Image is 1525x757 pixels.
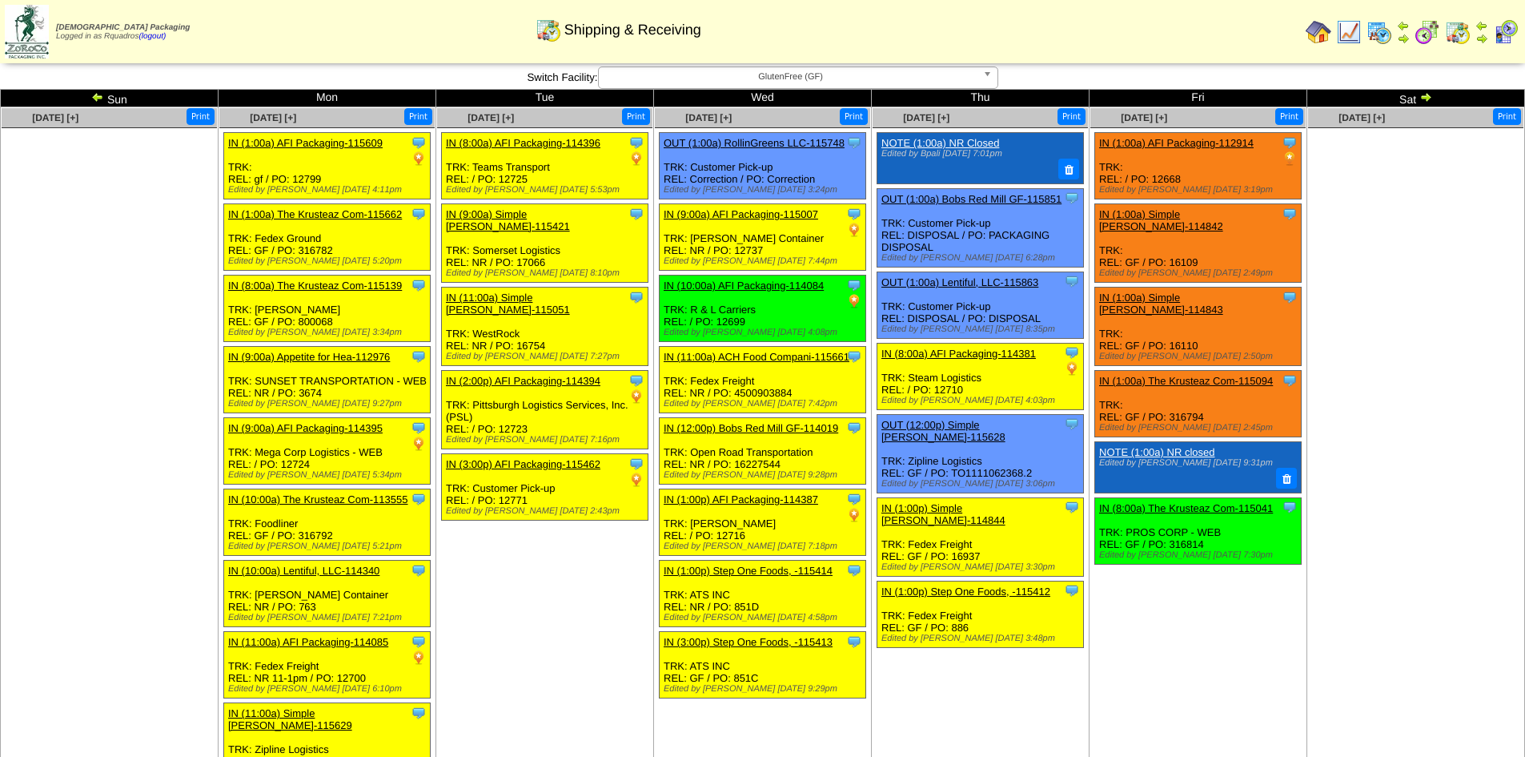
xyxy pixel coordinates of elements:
[1058,159,1079,179] button: Delete Note
[628,472,644,488] img: PO
[1064,344,1080,360] img: Tooltip
[660,418,866,485] div: TRK: Open Road Transportation REL: NR / PO: 16227544
[628,456,644,472] img: Tooltip
[846,491,862,507] img: Tooltip
[881,193,1061,205] a: OUT (1:00a) Bobs Red Mill GF-115851
[446,137,600,149] a: IN (8:00a) AFI Packaging-114396
[446,435,648,445] div: Edited by [PERSON_NAME] [DATE] 7:16pm
[219,90,436,107] td: Mon
[664,493,818,505] a: IN (1:00p) AFI Packaging-114387
[664,256,865,266] div: Edited by [PERSON_NAME] [DATE] 7:44pm
[411,634,427,650] img: Tooltip
[1282,151,1298,167] img: PO
[1095,371,1302,437] div: TRK: REL: GF / PO: 316794
[411,151,427,167] img: PO
[1306,19,1331,45] img: home.gif
[228,707,352,731] a: IN (11:00a) Simple [PERSON_NAME]-115629
[5,5,49,58] img: zoroco-logo-small.webp
[404,108,432,125] button: Print
[442,288,648,366] div: TRK: WestRock REL: NR / PO: 16754
[660,489,866,556] div: TRK: [PERSON_NAME] REL: / PO: 12716
[224,418,431,485] div: TRK: Mega Corp Logistics - WEB REL: / PO: 12724
[1307,90,1525,107] td: Sat
[881,634,1083,643] div: Edited by [PERSON_NAME] [DATE] 3:48pm
[224,489,431,556] div: TRK: Foodliner REL: GF / PO: 316792
[664,328,865,337] div: Edited by [PERSON_NAME] [DATE] 4:08pm
[1282,289,1298,305] img: Tooltip
[628,135,644,151] img: Tooltip
[446,208,570,232] a: IN (9:00a) Simple [PERSON_NAME]-115421
[1336,19,1362,45] img: line_graph.gif
[628,151,644,167] img: PO
[1445,19,1471,45] img: calendarinout.gif
[881,562,1083,572] div: Edited by [PERSON_NAME] [DATE] 3:30pm
[664,636,833,648] a: IN (3:00p) Step One Foods, -115413
[664,137,845,149] a: OUT (1:00a) RollinGreens LLC-115748
[1275,108,1303,125] button: Print
[228,613,430,622] div: Edited by [PERSON_NAME] [DATE] 7:21pm
[411,420,427,436] img: Tooltip
[411,562,427,578] img: Tooltip
[228,542,430,551] div: Edited by [PERSON_NAME] [DATE] 5:21pm
[846,562,862,578] img: Tooltip
[446,375,600,387] a: IN (2:00p) AFI Packaging-114394
[1095,204,1302,283] div: TRK: REL: GF / PO: 16109
[1099,423,1301,433] div: Edited by [PERSON_NAME] [DATE] 2:45pm
[846,420,862,436] img: Tooltip
[664,351,849,363] a: IN (11:00a) ACH Food Compani-115661
[1121,112,1167,123] a: [DATE] [+]
[846,222,862,238] img: PO
[881,502,1005,526] a: IN (1:00p) Simple [PERSON_NAME]-114844
[411,705,427,721] img: Tooltip
[628,289,644,305] img: Tooltip
[654,90,872,107] td: Wed
[1099,375,1273,387] a: IN (1:00a) The Krusteaz Com-115094
[664,185,865,195] div: Edited by [PERSON_NAME] [DATE] 3:24pm
[660,632,866,699] div: TRK: ATS INC REL: GF / PO: 851C
[664,399,865,409] div: Edited by [PERSON_NAME] [DATE] 7:42pm
[660,276,866,342] div: TRK: R & L Carriers REL: / PO: 12699
[228,565,379,577] a: IN (10:00a) Lentiful, LLC-114340
[877,272,1084,338] div: TRK: Customer Pick-up REL: DISPOSAL / PO: DISPOSAL
[187,108,215,125] button: Print
[660,204,866,271] div: TRK: [PERSON_NAME] Container REL: NR / PO: 12737
[468,112,514,123] a: [DATE] [+]
[224,133,431,199] div: TRK: REL: gf / PO: 12799
[881,396,1083,405] div: Edited by [PERSON_NAME] [DATE] 4:03pm
[1366,19,1392,45] img: calendarprod.gif
[436,90,654,107] td: Tue
[846,634,862,650] img: Tooltip
[224,632,431,699] div: TRK: Fedex Freight REL: NR 11-1pm / PO: 12700
[881,324,1083,334] div: Edited by [PERSON_NAME] [DATE] 8:35pm
[1415,19,1440,45] img: calendarblend.gif
[1099,352,1301,361] div: Edited by [PERSON_NAME] [DATE] 2:50pm
[881,348,1036,360] a: IN (8:00a) AFI Packaging-114381
[228,185,430,195] div: Edited by [PERSON_NAME] [DATE] 4:11pm
[224,561,431,627] div: TRK: [PERSON_NAME] Container REL: NR / PO: 763
[685,112,732,123] span: [DATE] [+]
[1493,108,1521,125] button: Print
[32,112,78,123] span: [DATE] [+]
[228,493,408,505] a: IN (10:00a) The Krusteaz Com-113555
[622,108,650,125] button: Print
[1282,135,1298,151] img: Tooltip
[1099,268,1301,278] div: Edited by [PERSON_NAME] [DATE] 2:49pm
[138,32,166,41] a: (logout)
[1064,190,1080,206] img: Tooltip
[877,497,1084,576] div: TRK: Fedex Freight REL: GF / PO: 16937
[903,112,949,123] span: [DATE] [+]
[91,91,104,103] img: arrowleft.gif
[1,90,219,107] td: Sun
[840,108,868,125] button: Print
[1090,90,1307,107] td: Fri
[446,352,648,361] div: Edited by [PERSON_NAME] [DATE] 7:27pm
[1095,288,1302,366] div: TRK: REL: GF / PO: 16110
[660,561,866,627] div: TRK: ATS INC REL: NR / PO: 851D
[228,280,402,292] a: IN (8:00a) The Krusteaz Com-115139
[446,506,648,516] div: Edited by [PERSON_NAME] [DATE] 2:43pm
[1475,19,1488,32] img: arrowleft.gif
[664,684,865,694] div: Edited by [PERSON_NAME] [DATE] 9:29pm
[1099,550,1301,560] div: Edited by [PERSON_NAME] [DATE] 7:30pm
[228,422,383,434] a: IN (9:00a) AFI Packaging-114395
